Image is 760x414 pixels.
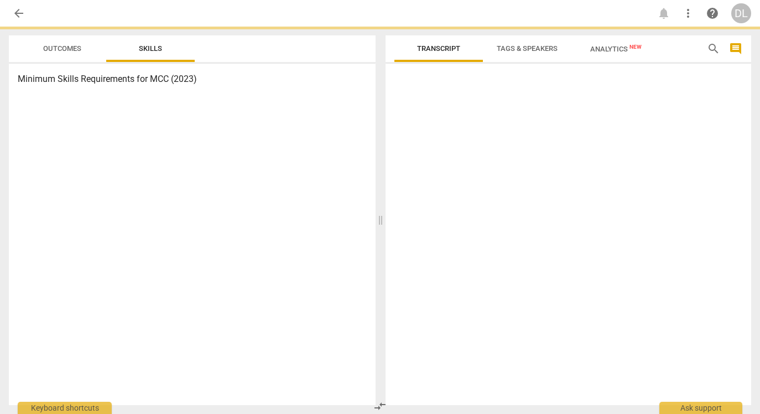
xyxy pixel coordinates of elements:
span: search [707,42,720,55]
button: Show/Hide comments [727,40,745,58]
span: Analytics [590,45,642,53]
span: more_vert [681,7,695,20]
span: compare_arrows [373,400,387,413]
button: DL [731,3,751,23]
div: Keyboard shortcuts [18,402,112,414]
span: help [706,7,719,20]
h3: Minimum Skills Requirements for MCC (2023) [18,73,367,86]
span: New [629,44,642,50]
span: Tags & Speakers [497,44,558,53]
span: Skills [139,44,162,53]
span: arrow_back [12,7,25,20]
span: comment [729,42,742,55]
a: Help [702,3,722,23]
div: Ask support [659,402,742,414]
span: Outcomes [43,44,81,53]
span: Transcript [417,44,460,53]
button: Search [705,40,722,58]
